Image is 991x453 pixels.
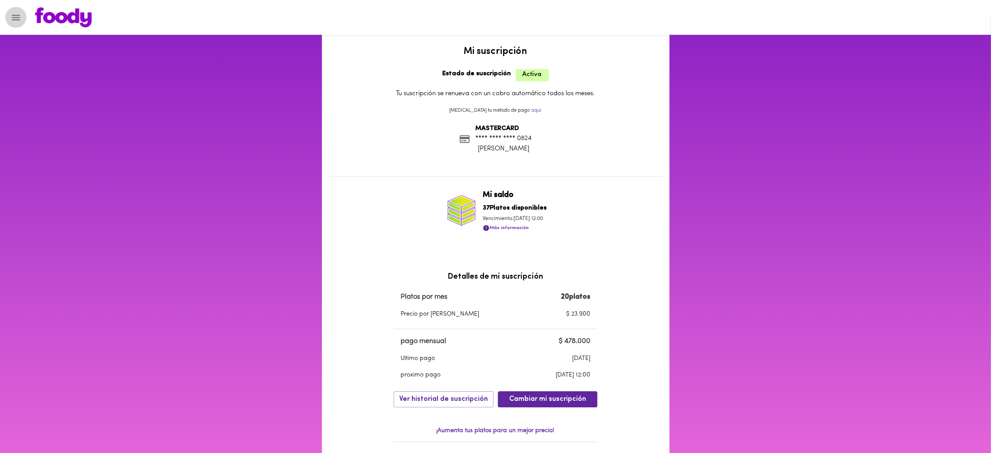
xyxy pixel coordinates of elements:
p: Tu suscripción se renueva con un cobro automático todos los meses. [329,89,663,98]
p: [DATE] [516,354,590,363]
span: Activa [516,69,549,81]
button: Menu [5,7,27,28]
table: a dense table [394,334,597,385]
h3: Detalles de mi suscripción [394,273,597,282]
h2: Mi suscripción [329,47,663,57]
p: Platos por mes [401,292,524,302]
table: a dense table [394,290,597,324]
p: Ultimo pago [401,354,498,363]
button: Ver historial de suscripción [394,391,494,407]
p: [DATE] 12:00 [516,371,590,380]
p: ¡Aumenta tus platos para un mejor precio! [394,426,597,435]
button: Más información [483,223,529,233]
p: Vencimiento: [DATE] 12:00 [483,215,547,223]
span: Ver historial de suscripción [399,395,488,403]
p: [PERSON_NAME] [475,144,532,153]
img: logo.png [35,7,92,27]
p: $ 478.000 [516,336,590,346]
b: 37 Platos disponibles [483,205,547,211]
p: aquí [532,107,542,114]
p: proximo pago [401,371,498,380]
span: Cambiar mi suscripción [509,395,586,403]
p: [MEDICAL_DATA] tu método de pago [329,107,663,117]
p: $ 23.900 [541,310,590,319]
p: Precio por [PERSON_NAME] [401,310,524,319]
button: Cambiar mi suscripción [498,391,597,407]
b: Estado de suscripción [443,70,511,77]
b: 20 platos [561,293,590,300]
b: Mi saldo [483,191,514,199]
b: MASTERCARD [475,125,519,132]
iframe: Messagebird Livechat Widget [941,403,982,444]
p: pago mensual [401,336,498,346]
